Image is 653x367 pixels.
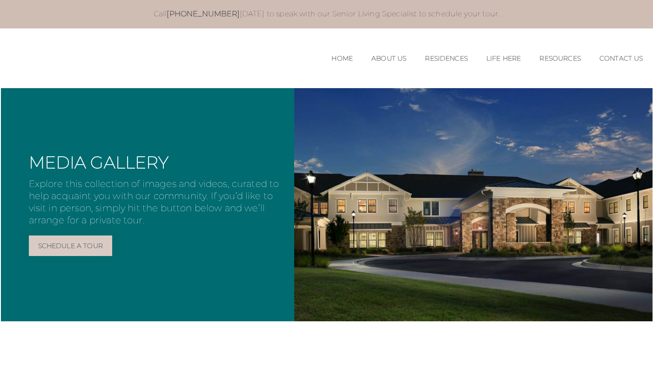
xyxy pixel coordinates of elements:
[599,55,643,62] a: Contact Us
[29,235,112,256] a: Schedule a Tour
[29,154,285,171] h2: Media Gallery
[167,9,239,18] a: [PHONE_NUMBER]
[29,178,285,226] p: Explore this collection of images and videos, curated to help acquaint you with our community. If...
[331,55,353,62] a: Home
[371,55,406,62] a: About Us
[42,9,611,19] p: Call [DATE] to speak with our Senior Living Specialist to schedule your tour.
[539,55,580,62] a: Resources
[425,55,468,62] a: Residences
[486,55,521,62] a: Life Here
